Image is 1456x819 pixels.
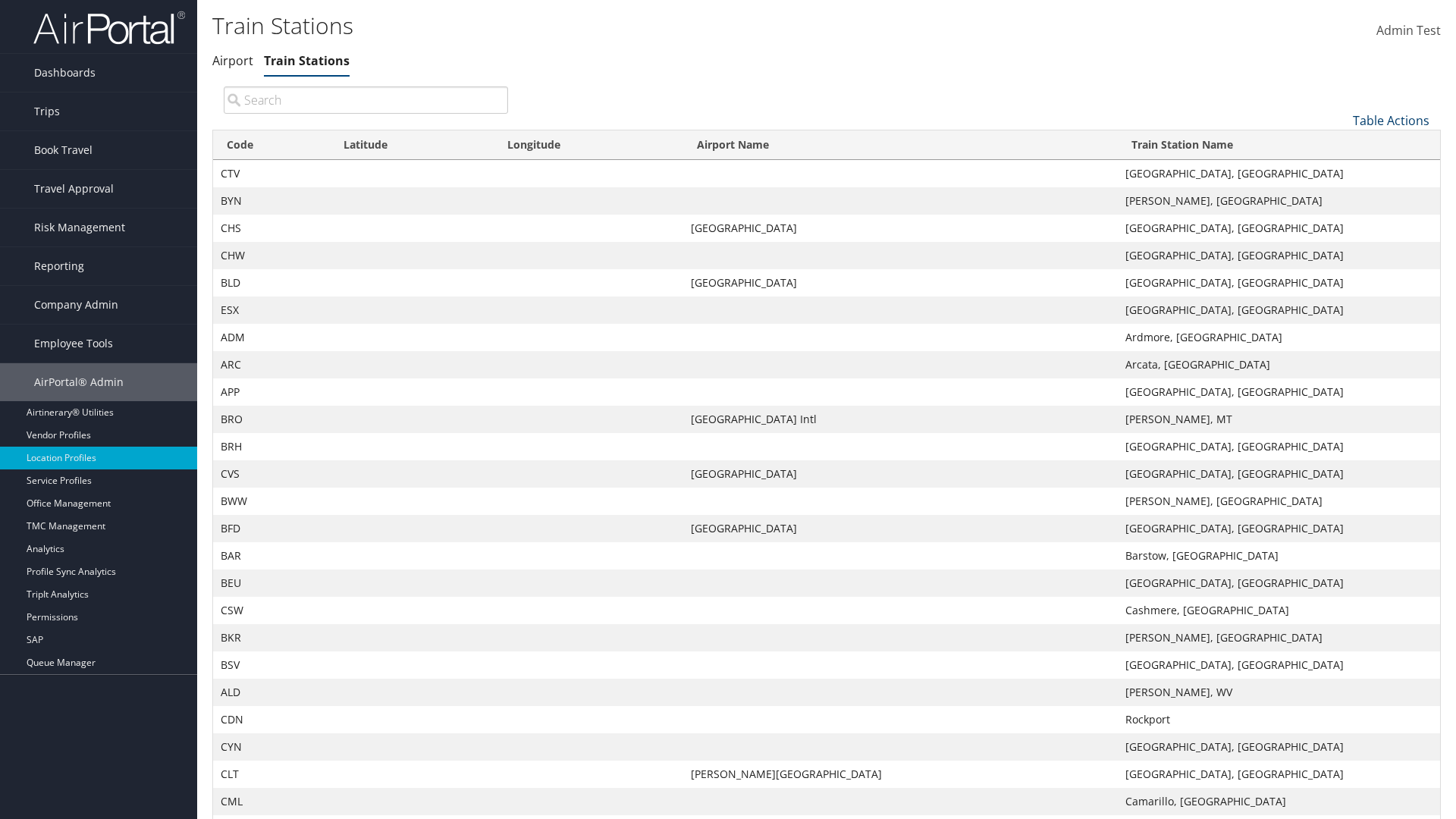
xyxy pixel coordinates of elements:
[213,597,330,624] td: CSW
[1118,788,1440,815] td: Camarillo, [GEOGRAPHIC_DATA]
[1118,597,1440,624] td: Cashmere, [GEOGRAPHIC_DATA]
[1118,351,1440,378] td: Arcata, [GEOGRAPHIC_DATA]
[1118,297,1440,324] td: [GEOGRAPHIC_DATA], [GEOGRAPHIC_DATA]
[683,130,1117,160] th: Airport Name: activate to sort column ascending
[33,10,185,45] img: airportal-logo.png
[213,406,330,433] td: BRO
[683,515,1117,542] td: [GEOGRAPHIC_DATA]
[213,324,330,351] td: ADM
[1118,130,1440,160] th: Train Station Name: activate to sort column ascending
[213,351,330,378] td: ARC
[683,406,1117,433] td: [GEOGRAPHIC_DATA] Intl
[1118,651,1440,679] td: [GEOGRAPHIC_DATA], [GEOGRAPHIC_DATA]
[1118,733,1440,761] td: [GEOGRAPHIC_DATA], [GEOGRAPHIC_DATA]
[213,187,330,215] td: BYN
[1376,8,1441,55] a: Admin Test
[213,269,330,297] td: BLD
[1118,542,1440,570] td: Barstow, [GEOGRAPHIC_DATA]
[213,378,330,406] td: APP
[213,651,330,679] td: BSV
[1118,460,1440,488] td: [GEOGRAPHIC_DATA], [GEOGRAPHIC_DATA]
[213,761,330,788] td: CLT
[1376,22,1441,39] span: Admin Test
[213,515,330,542] td: BFD
[212,52,253,69] a: Airport
[213,542,330,570] td: BAR
[34,286,118,324] span: Company Admin
[34,131,93,169] span: Book Travel
[213,679,330,706] td: ALD
[34,170,114,208] span: Travel Approval
[683,215,1117,242] td: [GEOGRAPHIC_DATA]
[213,788,330,815] td: CML
[1118,215,1440,242] td: [GEOGRAPHIC_DATA], [GEOGRAPHIC_DATA]
[1118,269,1440,297] td: [GEOGRAPHIC_DATA], [GEOGRAPHIC_DATA]
[1118,242,1440,269] td: [GEOGRAPHIC_DATA], [GEOGRAPHIC_DATA]
[1353,112,1429,129] a: Table Actions
[1118,624,1440,651] td: [PERSON_NAME], [GEOGRAPHIC_DATA]
[212,10,1031,42] h1: Train Stations
[213,733,330,761] td: CYN
[213,460,330,488] td: CVS
[34,325,113,362] span: Employee Tools
[264,52,350,69] a: Train Stations
[1118,324,1440,351] td: Ardmore, [GEOGRAPHIC_DATA]
[213,433,330,460] td: BRH
[224,86,508,114] input: Search
[683,460,1117,488] td: [GEOGRAPHIC_DATA]
[494,130,683,160] th: Longitude: activate to sort column ascending
[1118,160,1440,187] td: [GEOGRAPHIC_DATA], [GEOGRAPHIC_DATA]
[213,130,330,160] th: Code: activate to sort column ascending
[34,247,84,285] span: Reporting
[1118,515,1440,542] td: [GEOGRAPHIC_DATA], [GEOGRAPHIC_DATA]
[1118,570,1440,597] td: [GEOGRAPHIC_DATA], [GEOGRAPHIC_DATA]
[213,488,330,515] td: BWW
[213,215,330,242] td: CHS
[683,269,1117,297] td: [GEOGRAPHIC_DATA]
[1118,433,1440,460] td: [GEOGRAPHIC_DATA], [GEOGRAPHIC_DATA]
[1118,488,1440,515] td: [PERSON_NAME], [GEOGRAPHIC_DATA]
[34,363,124,401] span: AirPortal® Admin
[1118,761,1440,788] td: [GEOGRAPHIC_DATA], [GEOGRAPHIC_DATA]
[1118,706,1440,733] td: Rockport
[1118,378,1440,406] td: [GEOGRAPHIC_DATA], [GEOGRAPHIC_DATA]
[330,130,494,160] th: Latitude: activate to sort column descending
[34,93,60,130] span: Trips
[1118,406,1440,433] td: [PERSON_NAME], MT
[213,160,330,187] td: CTV
[34,209,125,246] span: Risk Management
[683,761,1117,788] td: [PERSON_NAME][GEOGRAPHIC_DATA]
[1118,187,1440,215] td: [PERSON_NAME], [GEOGRAPHIC_DATA]
[213,706,330,733] td: CDN
[213,570,330,597] td: BEU
[213,297,330,324] td: ESX
[213,624,330,651] td: BKR
[34,54,96,92] span: Dashboards
[1118,679,1440,706] td: [PERSON_NAME], WV
[213,242,330,269] td: CHW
